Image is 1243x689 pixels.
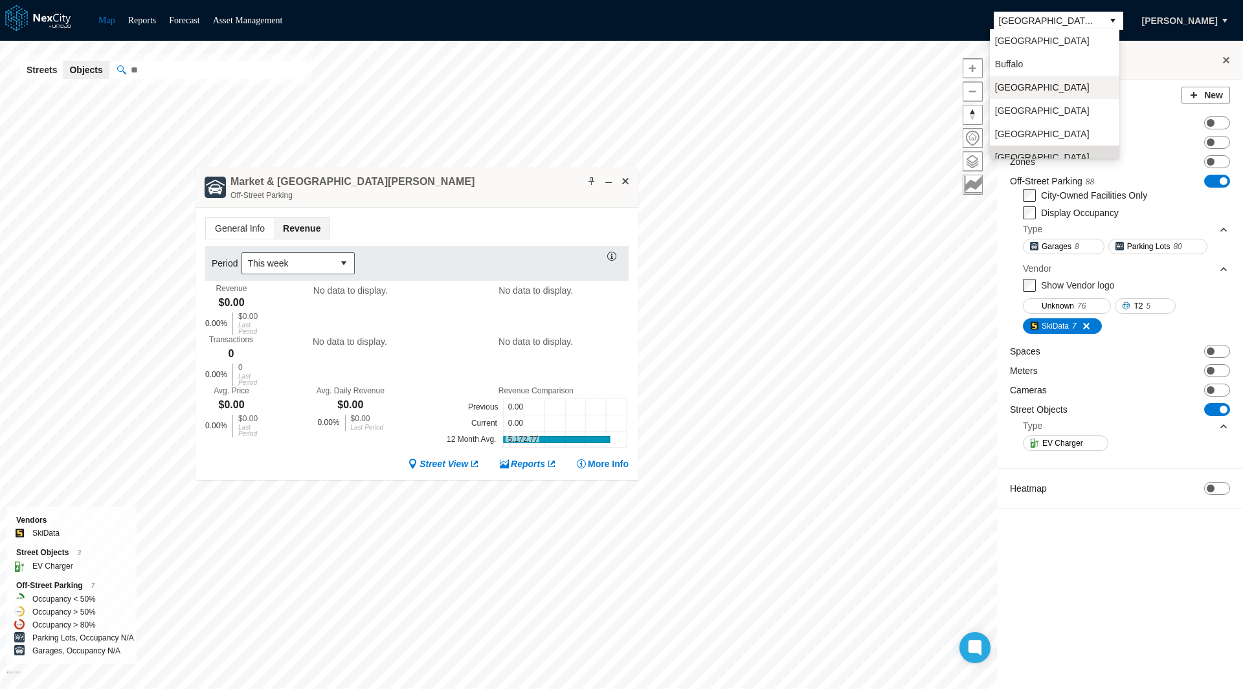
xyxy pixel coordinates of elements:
[169,16,199,25] a: Forecast
[69,63,102,76] span: Objects
[333,253,354,274] button: select
[212,257,241,270] label: Period
[77,549,81,556] span: 3
[1023,259,1229,278] div: Vendor
[995,151,1114,177] span: [GEOGRAPHIC_DATA][PERSON_NAME]
[1086,177,1094,186] span: 88
[206,218,274,239] span: General Info
[1010,155,1035,168] label: Zones
[91,582,95,589] span: 7
[1146,300,1150,312] span: 5
[1023,239,1104,254] button: Garages8
[229,347,234,361] div: 0
[1075,240,1079,253] span: 8
[1023,318,1102,334] button: SkiData7
[995,34,1090,47] span: [GEOGRAPHIC_DATA]
[468,402,498,411] text: Previous
[216,284,247,293] div: Revenue
[1010,364,1038,377] label: Meters
[1010,403,1068,416] label: Street Objects
[219,296,245,310] div: $0.00
[576,457,629,470] button: More Info
[963,175,983,195] button: Key metrics
[1103,12,1123,30] button: select
[995,81,1090,94] span: [GEOGRAPHIC_DATA]
[230,189,475,202] div: Off-Street Parking
[32,527,60,540] label: SkiData
[238,373,257,386] div: Last Period
[963,151,983,171] button: Layers management
[313,284,388,297] span: No data to display.
[443,386,629,395] div: Revenue Comparison
[1042,240,1071,253] span: Garages
[238,322,258,335] div: Last Period
[498,335,573,348] span: No data to display.
[219,398,245,412] div: $0.00
[498,284,573,297] span: No data to display.
[205,364,227,386] div: 0.00 %
[209,335,253,344] div: Transactions
[1042,437,1083,450] span: EV Charger
[238,415,258,422] div: $0.00
[274,218,330,239] span: Revenue
[1010,482,1047,495] label: Heatmap
[27,63,57,76] span: Streets
[32,593,96,606] label: Occupancy < 50%
[1041,280,1115,290] label: Show Vendor logo
[1173,240,1181,253] span: 80
[408,457,480,470] a: Street View
[351,415,384,422] div: $0.00
[963,105,983,125] button: Reset bearing to north
[508,402,524,411] text: 0.00
[1010,345,1040,358] label: Spaces
[963,82,982,101] span: Zoom out
[1023,219,1229,239] div: Type
[247,257,328,270] span: This week
[508,435,539,444] text: 5,172.77
[420,457,468,470] span: Street View
[499,457,557,470] a: Reports
[337,398,363,412] div: $0.00
[63,61,109,79] button: Objects
[205,415,227,437] div: 0.00 %
[999,14,1097,27] span: [GEOGRAPHIC_DATA][PERSON_NAME]
[128,16,157,25] a: Reports
[20,61,63,79] button: Streets
[1072,320,1077,333] span: 7
[1181,87,1230,104] button: New
[351,424,384,431] div: Last Period
[16,579,127,593] div: Off-Street Parking
[1010,175,1094,188] label: Off-Street Parking
[214,386,249,395] div: Avg. Price
[1134,300,1143,312] span: T2
[1077,300,1086,312] span: 76
[317,415,339,431] div: 0.00 %
[1023,435,1108,451] button: EV Charger
[32,618,96,631] label: Occupancy > 80%
[1023,223,1042,235] div: Type
[1115,298,1176,314] button: T25
[511,457,545,470] span: Reports
[447,435,497,444] text: 12 Month Avg.
[995,104,1090,117] span: [GEOGRAPHIC_DATA]
[588,457,629,470] span: More Info
[16,546,127,560] div: Street Objects
[313,335,387,348] span: No data to display.
[213,16,283,25] a: Asset Management
[995,58,1023,71] span: Buffalo
[230,175,475,189] h4: Double-click to make header text selectable
[963,128,983,148] button: Home
[1023,298,1111,314] button: Unknown76
[32,606,96,618] label: Occupancy > 50%
[32,644,120,657] label: Garages, Occupancy N/A
[471,419,498,428] text: Current
[1041,208,1119,218] label: Display Occupancy
[963,59,982,78] span: Zoom in
[963,58,983,78] button: Zoom in
[6,670,21,685] a: Mapbox homepage
[1042,320,1069,333] span: SkiData
[508,419,524,428] text: 0.00
[1128,10,1231,32] button: [PERSON_NAME]
[1010,384,1047,397] label: Cameras
[1127,240,1170,253] span: Parking Lots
